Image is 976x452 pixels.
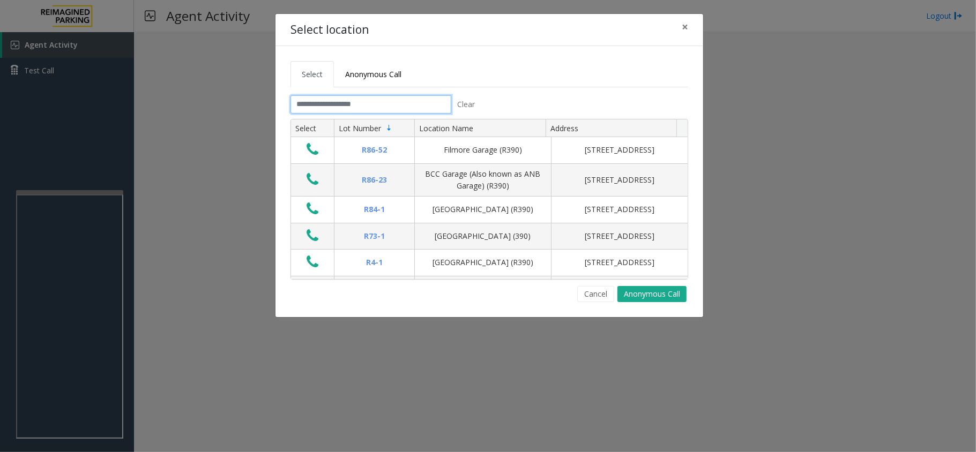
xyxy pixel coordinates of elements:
[421,204,545,215] div: [GEOGRAPHIC_DATA] (R390)
[341,257,408,268] div: R4-1
[421,144,545,156] div: Filmore Garage (R390)
[290,61,688,87] ul: Tabs
[674,14,696,40] button: Close
[385,124,393,132] span: Sortable
[341,204,408,215] div: R84-1
[558,230,681,242] div: [STREET_ADDRESS]
[558,144,681,156] div: [STREET_ADDRESS]
[421,168,545,192] div: BCC Garage (Also known as ANB Garage) (R390)
[302,69,323,79] span: Select
[617,286,687,302] button: Anonymous Call
[421,257,545,268] div: [GEOGRAPHIC_DATA] (R390)
[577,286,614,302] button: Cancel
[341,144,408,156] div: R86-52
[421,230,545,242] div: [GEOGRAPHIC_DATA] (390)
[291,119,688,279] div: Data table
[550,123,578,133] span: Address
[558,204,681,215] div: [STREET_ADDRESS]
[558,257,681,268] div: [STREET_ADDRESS]
[341,230,408,242] div: R73-1
[419,123,473,133] span: Location Name
[339,123,381,133] span: Lot Number
[345,69,401,79] span: Anonymous Call
[558,174,681,186] div: [STREET_ADDRESS]
[451,95,481,114] button: Clear
[682,19,688,34] span: ×
[341,174,408,186] div: R86-23
[291,119,334,138] th: Select
[290,21,369,39] h4: Select location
